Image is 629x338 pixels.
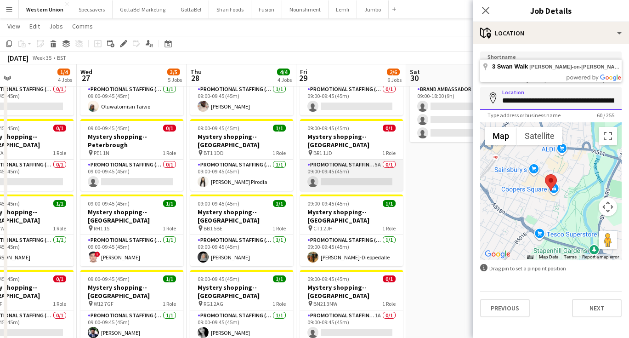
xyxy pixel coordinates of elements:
span: 1/1 [383,200,396,207]
span: Fri [300,68,307,76]
span: RH1 1S [94,225,109,232]
span: 09:00-09:45 (45m) [88,125,130,132]
div: [DATE] [7,53,28,63]
a: Comms [68,20,96,32]
span: 09:00-09:45 (45m) [307,125,349,132]
span: 1 Role [163,225,176,232]
span: 0/1 [383,125,396,132]
span: 1 Role [163,300,176,307]
span: 09:00-09:45 (45m) [88,275,130,282]
app-card-role: Promotional Staffing (Mystery Shopper)1/109:00-09:45 (45m)[PERSON_NAME] [190,84,293,115]
span: 1/1 [163,275,176,282]
span: Type address or business name [480,112,568,119]
a: Terms [564,254,577,259]
button: Show street map [485,127,517,145]
a: Report a map error [582,254,619,259]
button: GottaBe! [173,0,209,18]
span: 09:00-09:45 (45m) [198,200,239,207]
button: Nourishment [282,0,329,18]
span: 0/1 [53,125,66,132]
app-card-role: Promotional Staffing (Mystery Shopper)0/109:00-09:45 (45m) [80,160,183,191]
span: 1 Role [382,300,396,307]
h3: Mystery shopping--[GEOGRAPHIC_DATA] [300,283,403,300]
app-job-card: 09:00-09:45 (45m)1/1Mystery shopping--[GEOGRAPHIC_DATA] BB1 5BE1 RolePromotional Staffing (Myster... [190,195,293,266]
app-card-role: Promotional Staffing (Mystery Shopper)5A0/109:00-09:45 (45m) [300,160,403,191]
app-job-card: 09:00-09:45 (45m)1/1Mystery shopping--[GEOGRAPHIC_DATA] CT1 2JH1 RolePromotional Staffing (Myster... [300,195,403,266]
span: 1 Role [53,300,66,307]
h3: Mystery shopping--[GEOGRAPHIC_DATA] [80,208,183,224]
span: 2/6 [387,69,400,75]
span: 60 / 255 [589,112,622,119]
span: 27 [79,73,92,83]
h3: Mystery shopping--[GEOGRAPHIC_DATA] [190,132,293,149]
span: Sat [410,68,420,76]
span: BT1 1DD [204,149,224,156]
div: 4 Jobs [278,76,292,83]
div: 5 Jobs [168,76,182,83]
span: View [7,22,20,30]
span: 4/4 [277,69,290,75]
span: W12 7GF [94,300,113,307]
app-card-role: Promotional Staffing (Mystery Shopper)1/109:00-09:45 (45m)[PERSON_NAME] [190,235,293,266]
span: RG1 2AG [204,300,223,307]
span: 29 [299,73,307,83]
span: Week 35 [30,54,53,61]
span: ! [95,252,100,257]
span: 1/1 [273,275,286,282]
span: 09:00-09:45 (45m) [198,275,239,282]
span: 1/1 [53,200,66,207]
button: Specsavers [71,0,113,18]
h3: Job Details [473,5,629,17]
button: Toggle fullscreen view [599,127,617,145]
span: 1/1 [273,125,286,132]
span: 1 Role [272,149,286,156]
app-card-role: Promotional Staffing (Mystery Shopper)1/109:00-09:45 (45m)[PERSON_NAME]-Dieppedalle [300,235,403,266]
app-job-card: 09:00-09:45 (45m)0/1Mystery shopping--Peterbrough PE1 1N1 RolePromotional Staffing (Mystery Shopp... [80,119,183,191]
div: Location [473,22,629,44]
span: 1/1 [273,200,286,207]
app-card-role: Promotional Staffing (Mystery Shopper)1/109:00-09:45 (45m)![PERSON_NAME] [80,235,183,266]
button: Shan Foods [209,0,251,18]
span: 09:00-09:45 (45m) [307,200,349,207]
span: 0/1 [163,125,176,132]
button: Map Data [539,254,558,260]
span: 1/1 [163,200,176,207]
a: Jobs [45,20,67,32]
app-job-card: 09:00-09:45 (45m)0/1Mystery shopping--[GEOGRAPHIC_DATA] BR1 1JD1 RolePromotional Staffing (Myster... [300,119,403,191]
app-card-role: Promotional Staffing (Mystery Shopper)1/109:00-09:45 (45m)Oluwatomisin Taiwo [80,84,183,115]
h3: Mystery shopping--Peterbrough [80,132,183,149]
app-job-card: 09:00-09:45 (45m)1/1Mystery shopping--[GEOGRAPHIC_DATA] RH1 1S1 RolePromotional Staffing (Mystery... [80,195,183,266]
button: Keyboard shortcuts [527,254,533,260]
span: 09:00-09:45 (45m) [307,275,349,282]
h3: Mystery shopping--[GEOGRAPHIC_DATA] [300,208,403,224]
span: 1 Role [272,225,286,232]
span: PE1 1N [94,149,109,156]
span: BN21 3NW [313,300,337,307]
span: 3 [492,63,495,70]
button: Lemfi [329,0,357,18]
button: GottaBe! Marketing [113,0,173,18]
button: Map camera controls [599,198,617,216]
span: Jobs [49,22,63,30]
button: Show satellite imagery [517,127,562,145]
h3: Mystery shopping--[GEOGRAPHIC_DATA] [80,283,183,300]
span: 1 Role [382,225,396,232]
button: Next [572,299,622,317]
span: 30 [408,73,420,83]
app-card-role: Brand Ambassador20A0/309:00-18:00 (9h) [410,84,513,142]
span: 1 Role [53,225,66,232]
span: Comms [72,22,93,30]
button: Fusion [251,0,282,18]
button: Western Union [19,0,71,18]
div: 6 Jobs [387,76,402,83]
span: BR1 1JD [313,149,332,156]
app-job-card: 09:00-09:45 (45m)1/1Mystery shopping--[GEOGRAPHIC_DATA] BT1 1DD1 RolePromotional Staffing (Myster... [190,119,293,191]
button: Drag Pegman onto the map to open Street View [599,231,617,249]
h3: Mystery shopping--[GEOGRAPHIC_DATA] [190,208,293,224]
span: Edit [29,22,40,30]
a: View [4,20,24,32]
div: Drag pin to set a pinpoint position [480,264,622,273]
